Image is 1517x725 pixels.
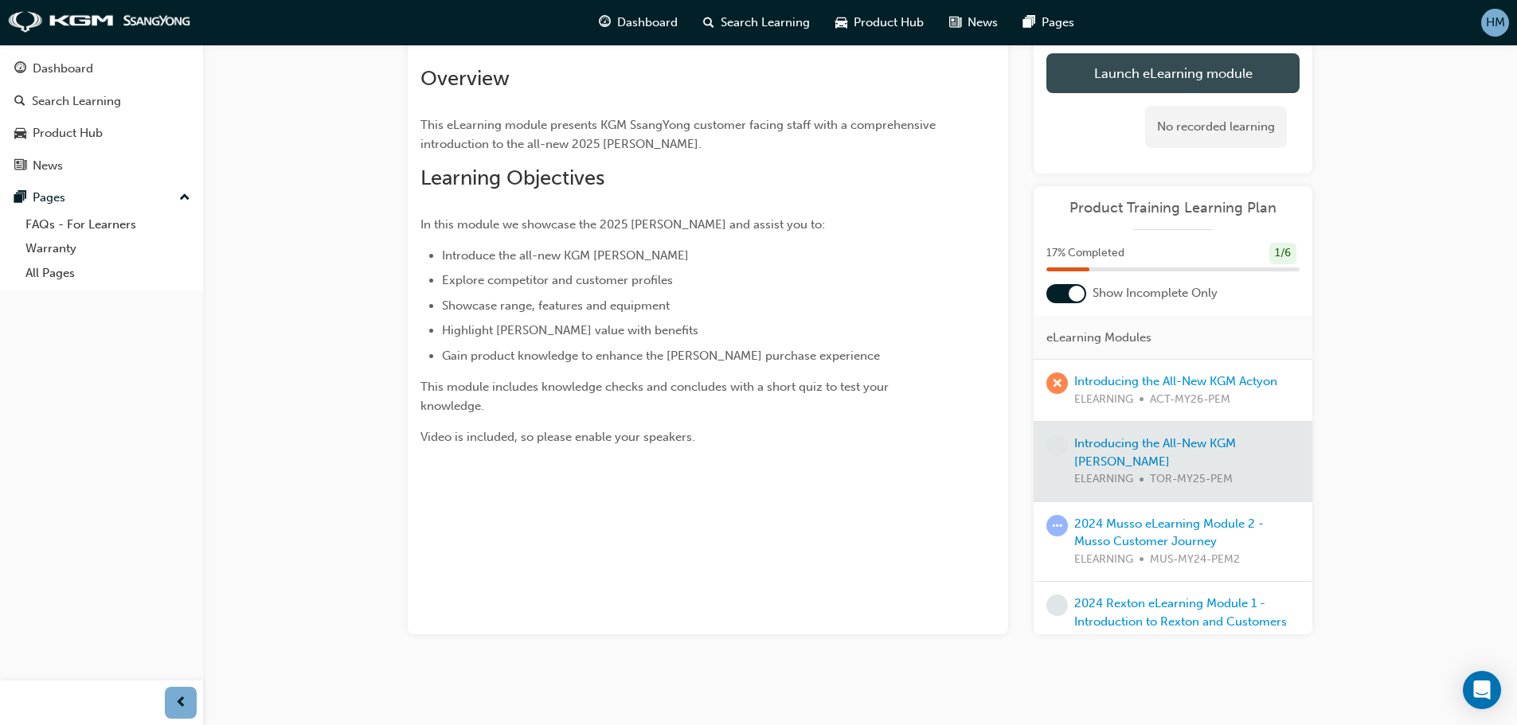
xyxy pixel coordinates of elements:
[420,430,695,444] span: Video is included, so please enable your speakers.
[420,118,939,151] span: This eLearning module presents KGM SsangYong customer facing staff with a comprehensive introduct...
[1074,516,1264,549] a: 2024 Musso eLearning Module 2 - Musso Customer Journey
[420,217,825,232] span: In this module we showcase the 2025 [PERSON_NAME] and assist you to:
[949,13,961,33] span: news-icon
[1046,199,1300,217] a: Product Training Learning Plan
[19,261,197,286] a: All Pages
[1046,244,1124,263] span: 17 % Completed
[1269,243,1296,264] div: 1 / 6
[33,157,63,175] div: News
[1093,284,1218,302] span: Show Incomplete Only
[1150,391,1230,409] span: ACT-MY26-PEM
[936,6,1011,39] a: news-iconNews
[179,188,190,209] span: up-icon
[33,189,65,207] div: Pages
[1023,13,1035,33] span: pages-icon
[14,159,26,173] span: news-icon
[14,127,26,141] span: car-icon
[442,298,670,313] span: Showcase range, features and equipment
[33,60,93,78] div: Dashboard
[442,323,698,337] span: Highlight [PERSON_NAME] value with benefits
[6,183,197,212] button: Pages
[442,248,689,263] span: Introduce the all-new KGM [PERSON_NAME]
[1042,14,1074,32] span: Pages
[1046,53,1300,93] a: Launch eLearning module
[1481,9,1509,37] button: HM
[1074,374,1277,388] a: Introducing the All-New KGM Actyon
[420,380,892,413] span: This module includes knowledge checks and concludes with a short quiz to test your knowledge.
[1150,630,1300,666] span: [PERSON_NAME]-MY24-PEM1
[1046,435,1068,456] span: learningRecordVerb_NONE-icon
[6,54,197,84] a: Dashboard
[19,236,197,261] a: Warranty
[835,13,847,33] span: car-icon
[1046,329,1151,347] span: eLearning Modules
[442,273,673,287] span: Explore competitor and customer profiles
[6,119,197,148] a: Product Hub
[32,92,121,111] div: Search Learning
[703,13,714,33] span: search-icon
[6,151,197,181] a: News
[854,14,924,32] span: Product Hub
[1486,14,1505,32] span: HM
[8,11,191,33] img: kgm
[721,14,810,32] span: Search Learning
[617,14,678,32] span: Dashboard
[420,66,510,91] span: Overview
[175,693,187,713] span: prev-icon
[14,95,25,109] span: search-icon
[14,191,26,205] span: pages-icon
[1074,391,1133,409] span: ELEARNING
[823,6,936,39] a: car-iconProduct Hub
[1074,596,1287,629] a: 2024 Rexton eLearning Module 1 - Introduction to Rexton and Customers
[599,13,611,33] span: guage-icon
[1074,551,1133,569] span: ELEARNING
[1150,551,1240,569] span: MUS-MY24-PEM2
[14,62,26,76] span: guage-icon
[968,14,998,32] span: News
[33,124,103,142] div: Product Hub
[19,212,197,237] a: FAQs - For Learners
[586,6,690,39] a: guage-iconDashboard
[6,51,197,183] button: DashboardSearch LearningProduct HubNews
[1011,6,1087,39] a: pages-iconPages
[6,87,197,116] a: Search Learning
[1463,671,1501,709] div: Open Intercom Messenger
[1145,106,1287,148] div: No recorded learning
[1046,594,1068,616] span: learningRecordVerb_NONE-icon
[420,166,604,190] span: Learning Objectives
[1046,372,1068,394] span: learningRecordVerb_FAIL-icon
[690,6,823,39] a: search-iconSearch Learning
[1046,515,1068,536] span: learningRecordVerb_ATTEMPT-icon
[442,349,880,363] span: Gain product knowledge to enhance the [PERSON_NAME] purchase experience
